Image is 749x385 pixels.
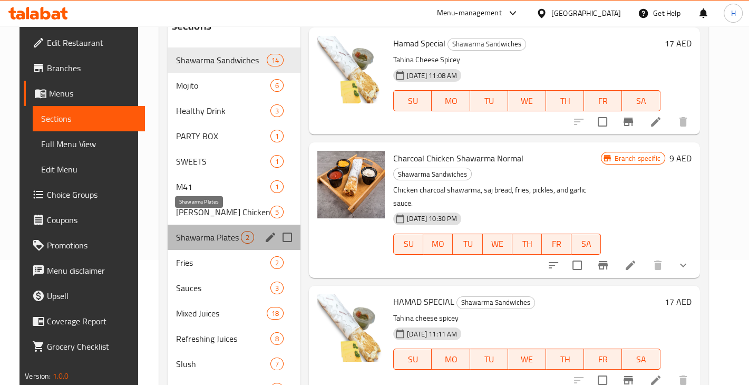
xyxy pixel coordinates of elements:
[271,258,283,268] span: 2
[47,264,136,277] span: Menu disclaimer
[584,90,622,111] button: FR
[270,282,284,294] div: items
[168,351,301,377] div: Slush7
[517,236,538,252] span: TH
[584,349,622,370] button: FR
[403,329,461,339] span: [DATE] 11:11 AM
[176,307,267,320] div: Mixed Juices
[47,188,136,201] span: Choice Groups
[398,93,427,109] span: SU
[168,149,301,174] div: SWEETS1
[47,62,136,74] span: Branches
[270,180,284,193] div: items
[542,234,571,255] button: FR
[670,109,696,134] button: delete
[267,55,283,65] span: 14
[176,79,270,92] span: Mojito
[176,256,270,269] span: Fries
[24,334,144,359] a: Grocery Checklist
[677,259,689,272] svg: Show Choices
[241,233,254,243] span: 2
[317,151,385,218] img: Charcoal Chicken Shawarma Normal
[393,150,523,166] span: Charcoal Chicken Shawarma Normal
[24,81,144,106] a: Menus
[393,349,432,370] button: SU
[47,340,136,353] span: Grocery Checklist
[33,106,144,131] a: Sections
[470,90,508,111] button: TU
[168,225,301,250] div: Shawarma Plates2edit
[317,294,385,362] img: HAMAD SPECIAL
[393,90,432,111] button: SU
[551,7,621,19] div: [GEOGRAPHIC_DATA]
[457,236,478,252] span: TU
[550,352,580,367] span: TH
[47,239,136,252] span: Promotions
[24,30,144,55] a: Edit Restaurant
[649,115,662,128] a: Edit menu item
[590,253,616,278] button: Branch-specific-item
[393,35,445,51] span: Hamad Special
[24,207,144,233] a: Coupons
[41,163,136,176] span: Edit Menu
[622,349,660,370] button: SA
[591,111,614,133] span: Select to update
[474,93,504,109] span: TU
[168,275,301,301] div: Sauces3
[176,231,241,244] span: Shawarma Plates
[427,236,449,252] span: MO
[176,54,267,66] span: Shawarma Sandwiches
[398,352,427,367] span: SU
[483,234,512,255] button: WE
[512,234,542,255] button: TH
[645,253,670,278] button: delete
[24,258,144,283] a: Menu disclaimer
[271,106,283,116] span: 3
[588,352,618,367] span: FR
[626,352,656,367] span: SA
[271,283,283,293] span: 3
[270,79,284,92] div: items
[24,55,144,81] a: Branches
[176,282,270,294] span: Sauces
[24,309,144,334] a: Coverage Report
[624,259,637,272] a: Edit menu item
[41,112,136,125] span: Sections
[670,253,696,278] button: show more
[176,155,270,168] span: SWEETS
[393,184,601,210] p: Chicken charcoal shawarma, saj bread, fries, pickles, and garlic sauce.
[241,231,254,244] div: items
[398,236,419,252] span: SU
[176,180,270,193] span: M41
[47,290,136,302] span: Upsell
[393,294,454,310] span: HAMAD SPECIAL
[49,87,136,100] span: Menus
[487,236,508,252] span: WE
[576,236,597,252] span: SA
[423,234,453,255] button: MO
[393,234,423,255] button: SU
[271,207,283,217] span: 5
[622,90,660,111] button: SA
[176,332,270,345] div: Refreshing Juices
[53,369,69,383] span: 1.0.0
[448,38,526,50] span: Shawarma Sandwiches
[176,104,270,117] span: Healthy Drink
[541,253,566,278] button: sort-choices
[271,81,283,91] span: 6
[474,352,504,367] span: TU
[731,7,735,19] span: H
[168,73,301,98] div: Mojito6
[168,98,301,123] div: Healthy Drink3
[571,234,601,255] button: SA
[470,349,508,370] button: TU
[176,358,270,370] span: Slush
[33,131,144,157] a: Full Menu View
[436,93,465,109] span: MO
[176,130,270,142] span: PARTY BOX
